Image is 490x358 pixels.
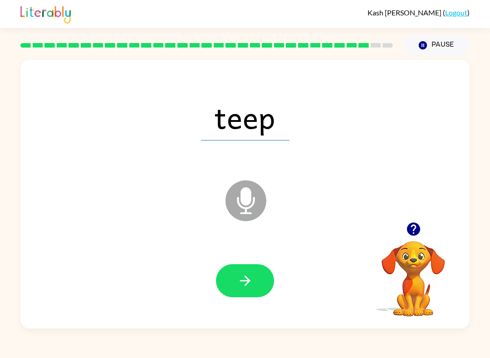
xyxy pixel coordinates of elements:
[404,35,470,56] button: Pause
[20,4,71,24] img: Literably
[201,93,289,140] span: teep
[367,8,443,17] span: Kash [PERSON_NAME]
[367,8,470,17] div: ( )
[445,8,467,17] a: Logout
[368,227,459,318] video: Your browser must support playing .mp4 files to use Literably. Please try using another browser.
